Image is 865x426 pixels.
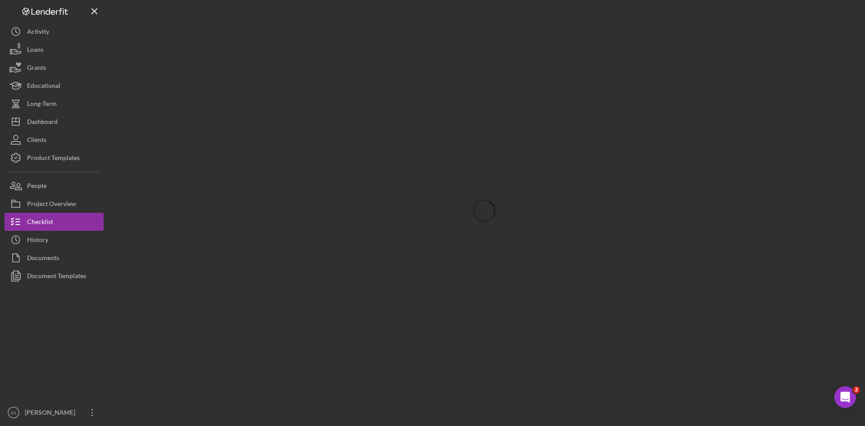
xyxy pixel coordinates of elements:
div: Activity [27,23,49,43]
text: SS [11,410,17,415]
button: Checklist [5,213,104,231]
button: People [5,177,104,195]
button: Activity [5,23,104,41]
div: Document Templates [27,267,86,287]
button: Documents [5,249,104,267]
button: Educational [5,77,104,95]
button: Loans [5,41,104,59]
div: Checklist [27,213,53,233]
button: Long-Term [5,95,104,113]
button: Product Templates [5,149,104,167]
iframe: Intercom live chat [834,386,856,408]
div: [PERSON_NAME] [23,403,81,424]
button: Dashboard [5,113,104,131]
div: Product Templates [27,149,80,169]
button: SS[PERSON_NAME] [5,403,104,421]
div: Dashboard [27,113,58,133]
div: People [27,177,46,197]
button: History [5,231,104,249]
div: Clients [27,131,46,151]
div: Project Overview [27,195,76,215]
button: Grants [5,59,104,77]
button: Document Templates [5,267,104,285]
button: Clients [5,131,104,149]
div: Long-Term [27,95,57,115]
div: Grants [27,59,46,79]
div: Documents [27,249,59,269]
div: Educational [27,77,60,97]
div: Loans [27,41,43,61]
button: Project Overview [5,195,104,213]
span: 2 [853,386,860,394]
div: History [27,231,48,251]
